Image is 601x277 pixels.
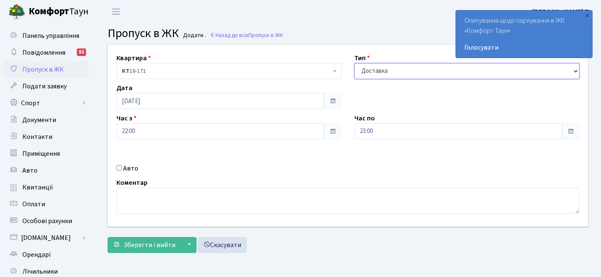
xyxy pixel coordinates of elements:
button: Переключити навігацію [105,5,127,19]
label: Квартира [116,53,151,63]
span: Особові рахунки [22,216,72,226]
a: [PERSON_NAME] П. [532,7,591,17]
span: Панель управління [22,31,79,40]
button: Зберегти і вийти [108,237,181,253]
span: <b>КТ</b>&nbsp;&nbsp;&nbsp;&nbsp;16-171 [116,63,342,79]
a: Пропуск в ЖК [4,61,89,78]
label: Авто [123,163,138,173]
a: Авто [4,162,89,179]
span: Повідомлення [22,48,65,57]
a: Скасувати [198,237,247,253]
a: [DOMAIN_NAME] [4,229,89,246]
span: <b>КТ</b>&nbsp;&nbsp;&nbsp;&nbsp;16-171 [122,67,331,75]
a: Голосувати [464,43,584,53]
span: Квитанції [22,183,53,192]
b: КТ [122,67,129,75]
img: logo.png [8,3,25,20]
span: Орендарі [22,250,51,259]
span: Пропуск в ЖК [108,25,179,42]
a: Подати заявку [4,78,89,95]
b: [PERSON_NAME] П. [532,7,591,16]
a: Спорт [4,95,89,112]
a: Назад до всіхПропуск в ЖК [210,31,283,39]
label: Коментар [116,178,148,188]
a: Повідомлення51 [4,44,89,61]
label: Час з [116,113,137,123]
a: Особові рахунки [4,213,89,229]
span: Оплати [22,200,45,209]
div: Опитування щодо паркування в ЖК «Комфорт Таун» [456,11,592,58]
span: Подати заявку [22,82,67,91]
span: Таун [29,5,89,19]
a: Оплати [4,196,89,213]
div: 51 [77,48,86,56]
a: Орендарі [4,246,89,263]
span: Контакти [22,132,52,141]
small: Додати . [181,32,206,39]
a: Квитанції [4,179,89,196]
a: Документи [4,112,89,128]
label: Дата [116,83,132,93]
span: Документи [22,115,56,125]
a: Панель управління [4,27,89,44]
a: Приміщення [4,145,89,162]
label: Тип [354,53,370,63]
span: Пропуск в ЖК [22,65,64,74]
span: Лічильники [22,267,58,276]
span: Зберегти і вийти [124,240,175,250]
div: × [583,11,591,20]
a: Контакти [4,128,89,145]
span: Приміщення [22,149,60,158]
span: Пропуск в ЖК [248,31,283,39]
b: Комфорт [29,5,69,18]
label: Час по [354,113,375,123]
span: Авто [22,166,38,175]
